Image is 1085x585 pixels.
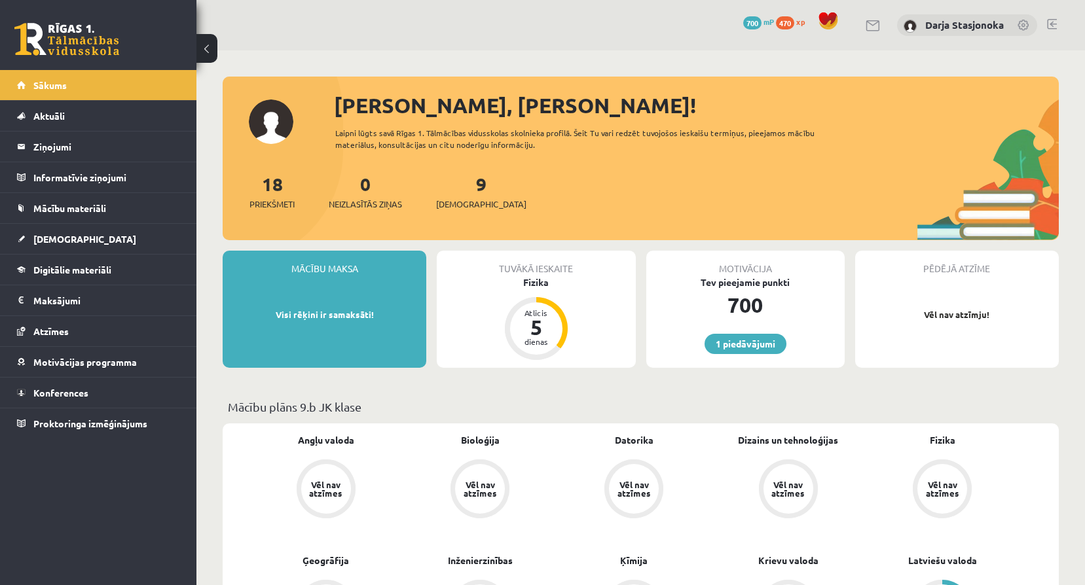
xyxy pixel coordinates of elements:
[776,16,794,29] span: 470
[705,334,786,354] a: 1 piedāvājumi
[223,251,426,275] div: Mācību maksa
[908,554,977,567] a: Latviešu valoda
[925,18,1004,31] a: Darja Stasjonoka
[249,172,295,211] a: 18Priekšmeti
[758,554,818,567] a: Krievu valoda
[17,132,180,162] a: Ziņojumi
[866,459,1020,521] a: Vēl nav atzīmes
[17,285,180,315] a: Maksājumi
[517,338,556,346] div: dienas
[17,193,180,223] a: Mācību materiāli
[796,16,805,27] span: xp
[770,480,807,497] div: Vēl nav atzīmes
[615,433,653,447] a: Datorika
[930,433,955,447] a: Fizika
[646,251,845,275] div: Motivācija
[437,275,635,289] div: Fizika
[298,433,354,447] a: Angļu valoda
[437,251,635,275] div: Tuvākā ieskaite
[33,79,67,91] span: Sākums
[616,480,652,497] div: Vēl nav atzīmes
[17,316,180,346] a: Atzīmes
[743,16,774,27] a: 700 mP
[17,408,180,438] a: Proktoringa izmēģinājums
[14,23,119,56] a: Rīgas 1. Tālmācības vidusskola
[249,459,403,521] a: Vēl nav atzīmes
[517,309,556,317] div: Atlicis
[855,251,1059,275] div: Pēdējā atzīme
[17,255,180,285] a: Digitālie materiāli
[711,459,865,521] a: Vēl nav atzīmes
[743,16,762,29] span: 700
[448,554,513,567] a: Inženierzinības
[461,433,500,447] a: Bioloģija
[17,162,180,192] a: Informatīvie ziņojumi
[17,224,180,254] a: [DEMOGRAPHIC_DATA]
[763,16,774,27] span: mP
[33,233,136,245] span: [DEMOGRAPHIC_DATA]
[437,275,635,362] a: Fizika Atlicis 5 dienas
[303,554,349,567] a: Ģeogrāfija
[904,20,917,33] img: Darja Stasjonoka
[646,289,845,321] div: 700
[33,162,180,192] legend: Informatīvie ziņojumi
[403,459,557,521] a: Vēl nav atzīmes
[33,356,137,368] span: Motivācijas programma
[862,308,1052,321] p: Vēl nav atzīmju!
[557,459,711,521] a: Vēl nav atzīmes
[924,480,961,497] div: Vēl nav atzīmes
[308,480,344,497] div: Vēl nav atzīmes
[334,90,1059,121] div: [PERSON_NAME], [PERSON_NAME]!
[436,198,526,211] span: [DEMOGRAPHIC_DATA]
[33,325,69,337] span: Atzīmes
[229,308,420,321] p: Visi rēķini ir samaksāti!
[249,198,295,211] span: Priekšmeti
[17,378,180,408] a: Konferences
[335,127,837,151] div: Laipni lūgts savā Rīgas 1. Tālmācības vidusskolas skolnieka profilā. Šeit Tu vari redzēt tuvojošo...
[329,198,402,211] span: Neizlasītās ziņas
[33,202,106,214] span: Mācību materiāli
[17,70,180,100] a: Sākums
[33,110,65,122] span: Aktuāli
[17,101,180,131] a: Aktuāli
[33,264,111,275] span: Digitālie materiāli
[646,275,845,289] div: Tev pieejamie punkti
[329,172,402,211] a: 0Neizlasītās ziņas
[17,347,180,377] a: Motivācijas programma
[620,554,648,567] a: Ķīmija
[33,132,180,162] legend: Ziņojumi
[33,387,88,399] span: Konferences
[33,285,180,315] legend: Maksājumi
[776,16,811,27] a: 470 xp
[33,417,147,429] span: Proktoringa izmēģinājums
[462,480,498,497] div: Vēl nav atzīmes
[436,172,526,211] a: 9[DEMOGRAPHIC_DATA]
[738,433,838,447] a: Dizains un tehnoloģijas
[517,317,556,338] div: 5
[228,398,1054,416] p: Mācību plāns 9.b JK klase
